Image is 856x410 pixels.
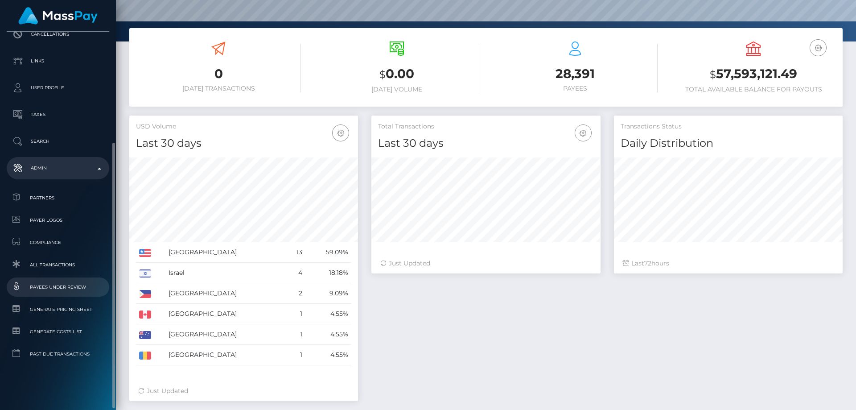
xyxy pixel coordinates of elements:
[314,86,479,93] h6: [DATE] Volume
[165,263,286,283] td: Israel
[10,215,106,225] span: Payer Logos
[314,65,479,83] h3: 0.00
[165,345,286,365] td: [GEOGRAPHIC_DATA]
[7,130,109,153] a: Search
[139,269,151,277] img: IL.png
[378,122,593,131] h5: Total Transactions
[10,28,106,41] p: Cancellations
[286,345,305,365] td: 1
[305,242,351,263] td: 59.09%
[10,304,106,315] span: Generate Pricing Sheet
[7,77,109,99] a: User Profile
[7,233,109,252] a: Compliance
[139,352,151,360] img: RO.png
[286,283,305,304] td: 2
[138,386,349,396] div: Just Updated
[10,108,106,121] p: Taxes
[286,263,305,283] td: 4
[710,68,716,81] small: $
[10,327,106,337] span: Generate Costs List
[7,50,109,72] a: Links
[493,85,658,92] h6: Payees
[7,188,109,207] a: Partners
[379,68,386,81] small: $
[10,260,106,270] span: All Transactions
[136,136,351,151] h4: Last 30 days
[286,242,305,263] td: 13
[10,81,106,95] p: User Profile
[644,259,651,267] span: 72
[286,304,305,324] td: 1
[139,311,151,319] img: CA.png
[623,259,834,268] div: Last hours
[165,324,286,345] td: [GEOGRAPHIC_DATA]
[10,193,106,203] span: Partners
[305,263,351,283] td: 18.18%
[136,85,301,92] h6: [DATE] Transactions
[165,304,286,324] td: [GEOGRAPHIC_DATA]
[305,345,351,365] td: 4.55%
[621,136,836,151] h4: Daily Distribution
[621,122,836,131] h5: Transactions Status
[136,65,301,83] h3: 0
[7,157,109,179] a: Admin
[671,86,836,93] h6: Total Available Balance for Payouts
[493,65,658,83] h3: 28,391
[139,331,151,339] img: AU.png
[378,136,593,151] h4: Last 30 days
[18,7,98,25] img: MassPay Logo
[7,322,109,341] a: Generate Costs List
[7,300,109,319] a: Generate Pricing Sheet
[7,104,109,126] a: Taxes
[380,259,591,268] div: Just Updated
[7,23,109,46] a: Cancellations
[136,122,351,131] h5: USD Volume
[139,249,151,257] img: US.png
[10,282,106,292] span: Payees under Review
[7,211,109,230] a: Payer Logos
[165,242,286,263] td: [GEOGRAPHIC_DATA]
[139,290,151,298] img: PH.png
[165,283,286,304] td: [GEOGRAPHIC_DATA]
[7,255,109,274] a: All Transactions
[286,324,305,345] td: 1
[10,54,106,68] p: Links
[10,349,106,359] span: Past Due Transactions
[10,237,106,248] span: Compliance
[7,277,109,297] a: Payees under Review
[305,304,351,324] td: 4.55%
[305,324,351,345] td: 4.55%
[10,135,106,148] p: Search
[7,344,109,364] a: Past Due Transactions
[671,65,836,83] h3: 57,593,121.49
[305,283,351,304] td: 9.09%
[10,162,106,175] p: Admin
